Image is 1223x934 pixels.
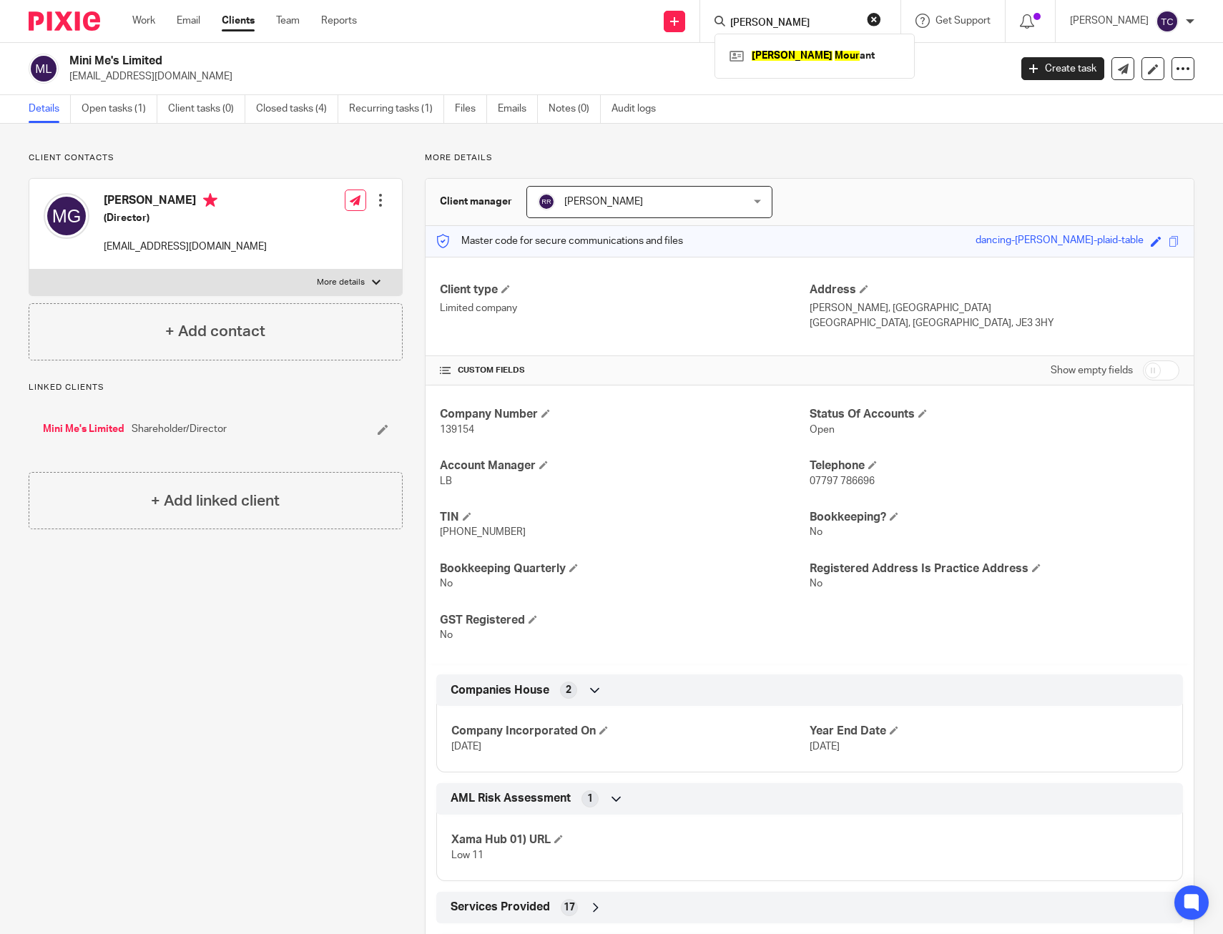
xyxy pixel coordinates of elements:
h4: Bookkeeping Quarterly [440,561,810,576]
a: Mini Me's Limited [43,422,124,436]
div: dancing-[PERSON_NAME]-plaid-table [976,233,1144,250]
a: Reports [321,14,357,28]
span: [PERSON_NAME] [564,197,643,207]
a: Emails [498,95,538,123]
span: Services Provided [451,900,550,915]
p: More details [425,152,1194,164]
h4: Account Manager [440,458,810,473]
span: Low 11 [451,850,483,860]
a: Email [177,14,200,28]
p: Client contacts [29,152,403,164]
a: Clients [222,14,255,28]
span: Shareholder/Director [132,422,227,436]
i: Primary [203,193,217,207]
h4: GST Registered [440,613,810,628]
a: Client tasks (0) [168,95,245,123]
p: [GEOGRAPHIC_DATA], [GEOGRAPHIC_DATA], JE3 3HY [810,316,1179,330]
p: [EMAIL_ADDRESS][DOMAIN_NAME] [69,69,1000,84]
span: [DATE] [451,742,481,752]
img: svg%3E [44,193,89,239]
h4: Bookkeeping? [810,510,1179,525]
img: Pixie [29,11,100,31]
input: Search [729,17,858,30]
h4: Client type [440,282,810,298]
h2: Mini Me's Limited [69,54,814,69]
h4: Address [810,282,1179,298]
h4: Company Incorporated On [451,724,810,739]
span: No [440,579,453,589]
a: Work [132,14,155,28]
a: Notes (0) [549,95,601,123]
p: [EMAIL_ADDRESS][DOMAIN_NAME] [104,240,267,254]
p: Limited company [440,301,810,315]
span: No [440,630,453,640]
h4: [PERSON_NAME] [104,193,267,211]
h4: Status Of Accounts [810,407,1179,422]
a: Details [29,95,71,123]
img: svg%3E [1156,10,1179,33]
span: AML Risk Assessment [451,791,571,806]
h4: Xama Hub 01) URL [451,832,810,847]
span: [DATE] [810,742,840,752]
span: 07797 786696 [810,476,875,486]
p: Linked clients [29,382,403,393]
h4: TIN [440,510,810,525]
img: svg%3E [29,54,59,84]
span: Get Support [935,16,991,26]
span: 139154 [440,425,474,435]
p: Master code for secure communications and files [436,234,683,248]
h4: Registered Address Is Practice Address [810,561,1179,576]
span: [PHONE_NUMBER] [440,527,526,537]
h4: Company Number [440,407,810,422]
span: Open [810,425,835,435]
h4: + Add linked client [151,490,280,512]
span: 2 [566,683,571,697]
h4: Telephone [810,458,1179,473]
p: [PERSON_NAME], [GEOGRAPHIC_DATA] [810,301,1179,315]
h4: + Add contact [165,320,265,343]
a: Closed tasks (4) [256,95,338,123]
span: No [810,527,822,537]
p: [PERSON_NAME] [1070,14,1149,28]
span: No [810,579,822,589]
a: Open tasks (1) [82,95,157,123]
span: 17 [564,900,575,915]
a: Team [276,14,300,28]
a: Files [455,95,487,123]
p: More details [317,277,365,288]
a: Audit logs [611,95,667,123]
button: Clear [867,12,881,26]
h4: Year End Date [810,724,1168,739]
h4: CUSTOM FIELDS [440,365,810,376]
span: LB [440,476,452,486]
label: Show empty fields [1051,363,1133,378]
h5: (Director) [104,211,267,225]
img: svg%3E [538,193,555,210]
a: Recurring tasks (1) [349,95,444,123]
a: Create task [1021,57,1104,80]
span: 1 [587,792,593,806]
span: Companies House [451,683,549,698]
h3: Client manager [440,195,512,209]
